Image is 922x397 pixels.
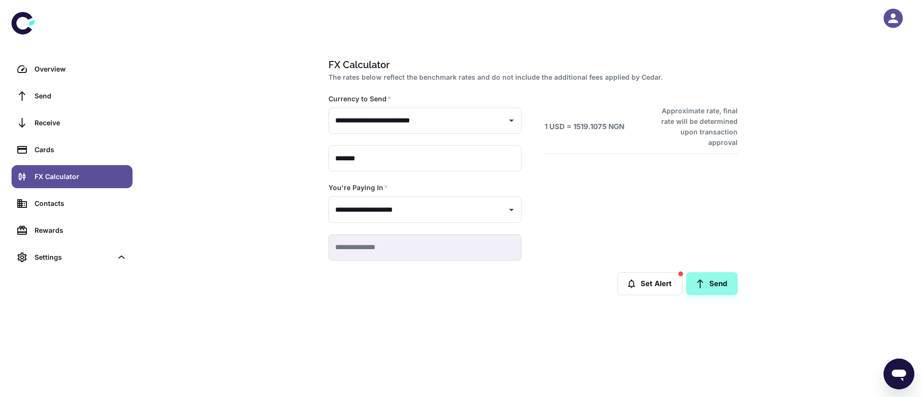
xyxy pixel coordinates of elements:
[884,359,914,389] iframe: Button to launch messaging window
[651,106,738,148] h6: Approximate rate, final rate will be determined upon transaction approval
[35,225,127,236] div: Rewards
[35,198,127,209] div: Contacts
[505,114,518,127] button: Open
[618,272,682,295] button: Set Alert
[328,58,734,72] h1: FX Calculator
[545,121,624,132] h6: 1 USD = 1519.1075 NGN
[12,58,133,81] a: Overview
[12,246,133,269] div: Settings
[12,165,133,188] a: FX Calculator
[35,91,127,101] div: Send
[35,171,127,182] div: FX Calculator
[328,183,388,192] label: You're Paying In
[505,203,518,217] button: Open
[328,94,391,104] label: Currency to Send
[35,64,127,74] div: Overview
[686,272,738,295] a: Send
[35,144,127,155] div: Cards
[12,111,133,134] a: Receive
[35,118,127,128] div: Receive
[35,252,112,263] div: Settings
[12,138,133,161] a: Cards
[12,219,133,242] a: Rewards
[12,192,133,215] a: Contacts
[12,84,133,108] a: Send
